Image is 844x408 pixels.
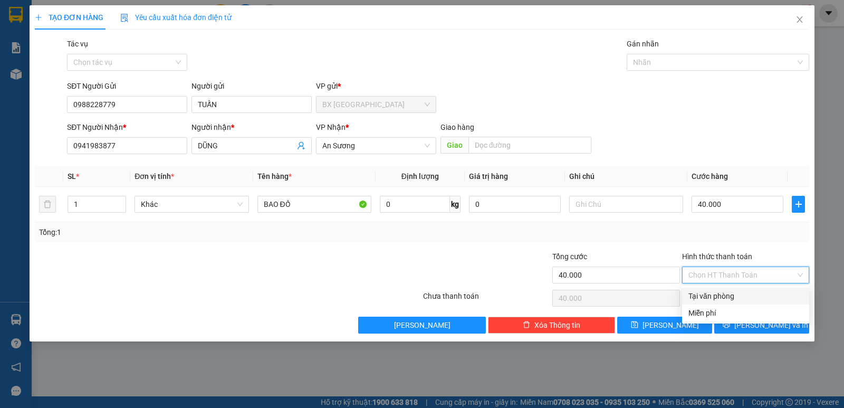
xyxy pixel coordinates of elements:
div: Chưa thanh toán [422,290,551,309]
div: Tổng: 1 [39,226,327,238]
input: 0 [469,196,561,213]
span: [PERSON_NAME] [642,319,699,331]
div: SĐT Người Nhận [67,121,187,133]
span: delete [523,321,530,329]
button: save[PERSON_NAME] [617,317,712,334]
span: Định lượng [401,172,439,181]
span: Giao [440,137,468,154]
div: SĐT Người Gửi [67,80,187,92]
span: user-add [297,141,305,150]
button: printer[PERSON_NAME] và In [714,317,809,334]
input: VD: Bàn, Ghế [257,196,371,213]
span: VP Nhận [316,123,346,131]
span: SL [68,172,76,181]
span: printer [723,321,730,329]
label: Tác vụ [67,40,88,48]
span: TẠO ĐƠN HÀNG [35,13,103,22]
span: An Sương [322,138,430,154]
span: Cước hàng [692,172,728,181]
span: BX Tân Châu [322,97,430,112]
span: Tên hàng [257,172,292,181]
label: Gán nhãn [627,40,659,48]
span: Giá trị hàng [469,172,508,181]
span: Khác [141,196,242,212]
th: Ghi chú [565,166,687,187]
span: Giao hàng [440,123,474,131]
button: [PERSON_NAME] [358,317,485,334]
div: Miễn phí [688,307,803,319]
img: icon [120,14,129,22]
span: Đơn vị tính [135,172,174,181]
span: kg [450,196,461,213]
div: VP gửi [316,80,436,92]
input: Dọc đường [468,137,592,154]
span: [PERSON_NAME] [394,319,450,331]
span: Xóa Thông tin [534,319,580,331]
label: Hình thức thanh toán [682,252,752,261]
div: Tại văn phòng [688,290,803,302]
button: delete [39,196,56,213]
span: plus [35,14,42,21]
input: Ghi Chú [569,196,683,213]
div: Người nhận [191,121,312,133]
span: save [631,321,638,329]
div: Người gửi [191,80,312,92]
button: Close [785,5,814,35]
span: plus [792,200,804,208]
span: Tổng cước [552,252,587,261]
span: [PERSON_NAME] và In [734,319,808,331]
span: Yêu cầu xuất hóa đơn điện tử [120,13,232,22]
button: deleteXóa Thông tin [488,317,615,334]
span: close [795,15,804,24]
button: plus [792,196,805,213]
